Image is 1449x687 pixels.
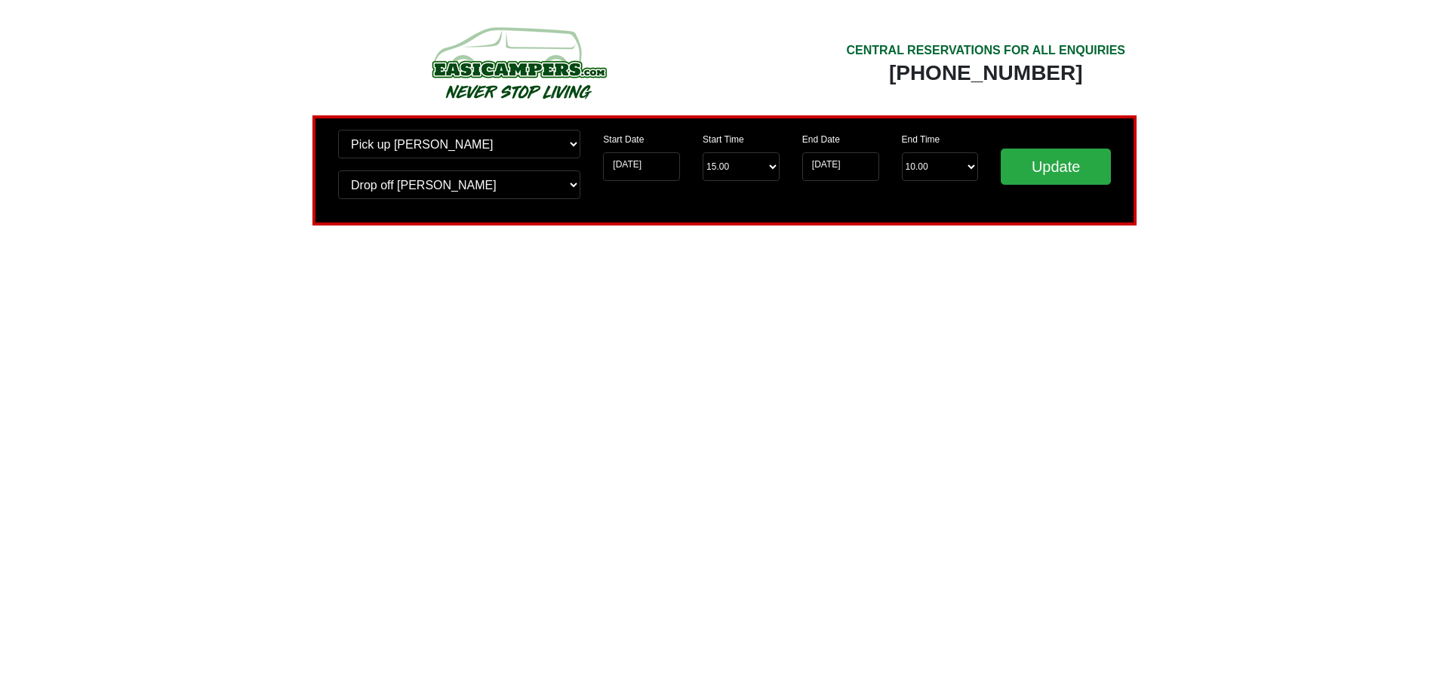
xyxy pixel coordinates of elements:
[703,133,744,146] label: Start Time
[603,152,680,181] input: Start Date
[802,133,840,146] label: End Date
[846,60,1125,87] div: [PHONE_NUMBER]
[846,41,1125,60] div: CENTRAL RESERVATIONS FOR ALL ENQUIRIES
[375,21,662,104] img: campers-checkout-logo.png
[603,133,644,146] label: Start Date
[1001,149,1111,185] input: Update
[902,133,940,146] label: End Time
[802,152,879,181] input: Return Date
